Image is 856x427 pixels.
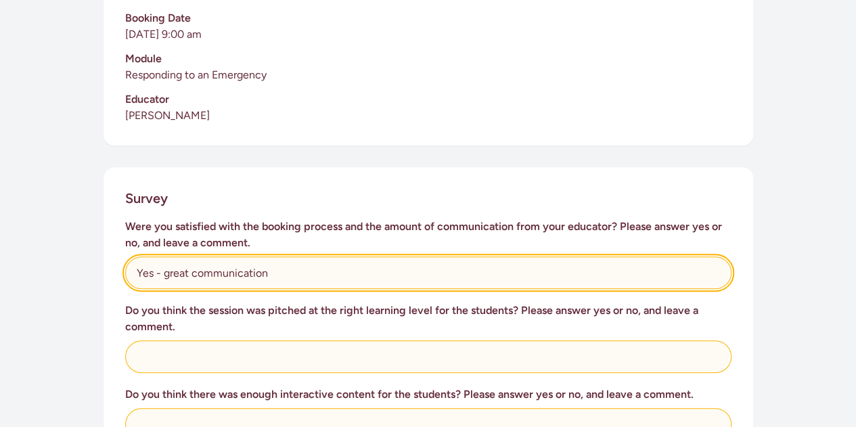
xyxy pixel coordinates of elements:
[125,302,731,335] h3: Do you think the session was pitched at the right learning level for the students? Please answer ...
[125,67,731,83] p: Responding to an Emergency
[125,91,731,108] h3: Educator
[125,219,731,251] h3: Were you satisfied with the booking process and the amount of communication from your educator? P...
[125,108,731,124] p: [PERSON_NAME]
[125,386,731,403] h3: Do you think there was enough interactive content for the students? Please answer yes or no, and ...
[125,10,731,26] h3: Booking Date
[125,189,168,208] h2: Survey
[125,26,731,43] p: [DATE] 9:00 am
[125,51,731,67] h3: Module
